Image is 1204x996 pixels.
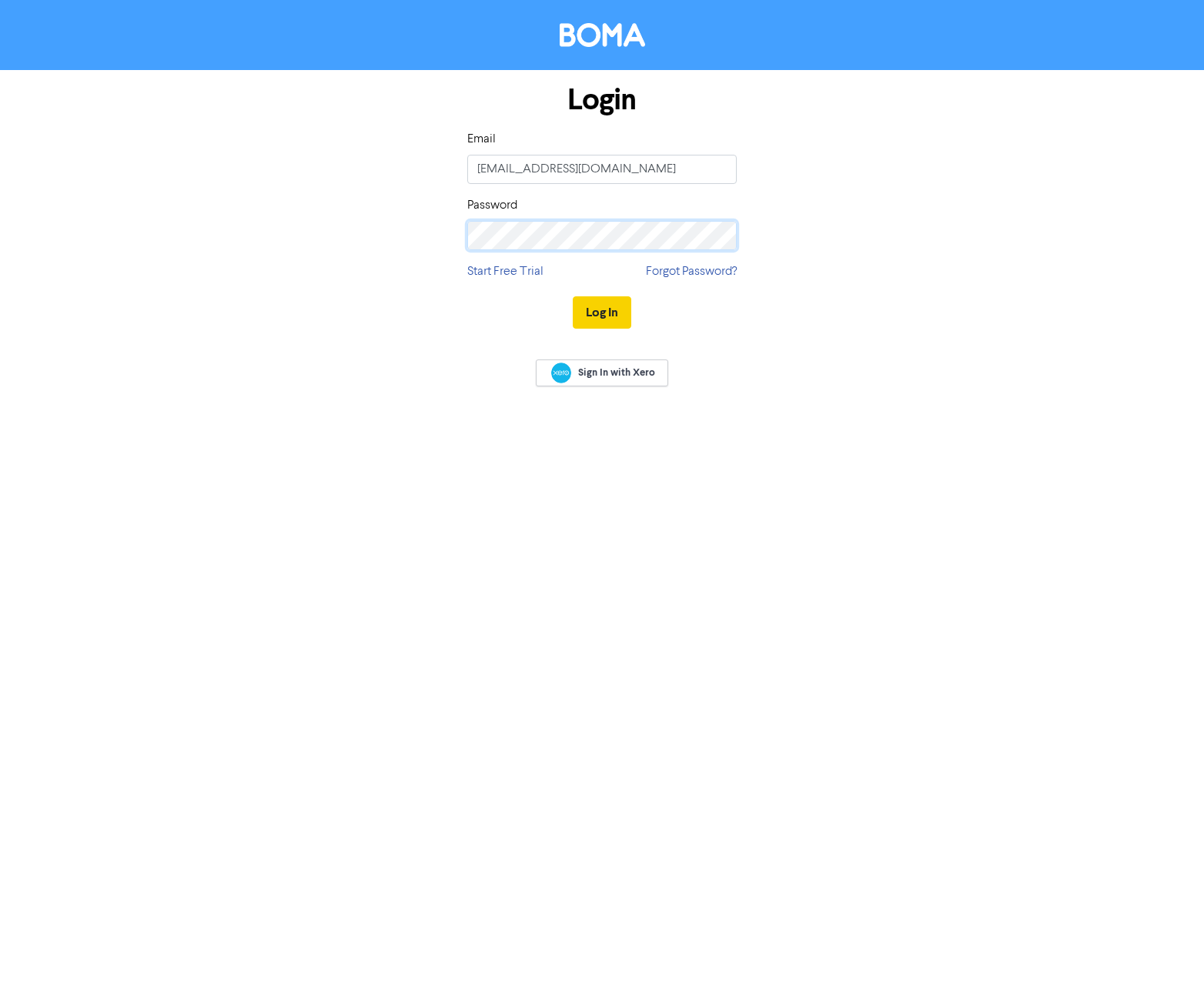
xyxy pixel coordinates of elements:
span: Sign In with Xero [578,366,655,379]
button: Log In [573,296,631,329]
img: Xero logo [551,363,571,383]
a: Forgot Password? [646,262,737,281]
a: Sign In with Xero [536,359,668,386]
h1: Login [467,82,737,118]
a: Start Free Trial [467,262,543,281]
label: Email [467,130,496,149]
img: BOMA Logo [560,23,645,47]
label: Password [467,196,517,215]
